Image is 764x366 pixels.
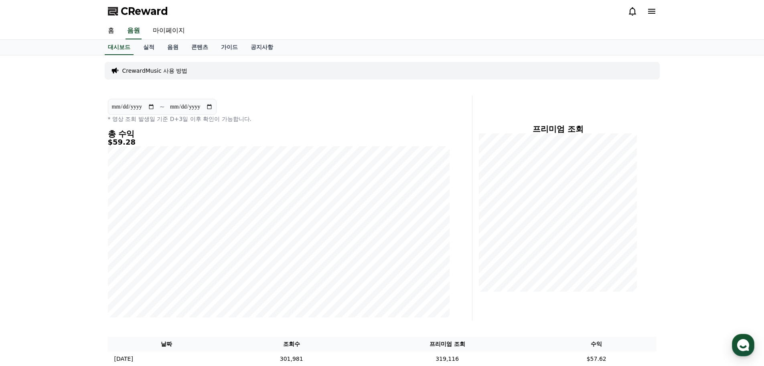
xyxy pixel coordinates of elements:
p: ~ [160,102,165,112]
a: CrewardMusic 사용 방법 [122,67,188,75]
a: 콘텐츠 [185,40,215,55]
a: 공지사항 [244,40,280,55]
h4: 총 수익 [108,129,450,138]
p: * 영상 조회 발생일 기준 D+3일 이후 확인이 가능합니다. [108,115,450,123]
a: 가이드 [215,40,244,55]
a: 마이페이지 [146,22,191,39]
a: 실적 [137,40,161,55]
a: 대시보드 [105,40,134,55]
span: CReward [121,5,168,18]
th: 조회수 [225,337,358,352]
th: 수익 [537,337,657,352]
p: [DATE] [114,355,133,363]
th: 프리미엄 조회 [358,337,537,352]
a: 음원 [161,40,185,55]
h4: 프리미엄 조회 [479,125,637,133]
h5: $59.28 [108,138,450,146]
a: 음원 [126,22,142,39]
th: 날짜 [108,337,225,352]
a: CReward [108,5,168,18]
a: 홈 [101,22,121,39]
